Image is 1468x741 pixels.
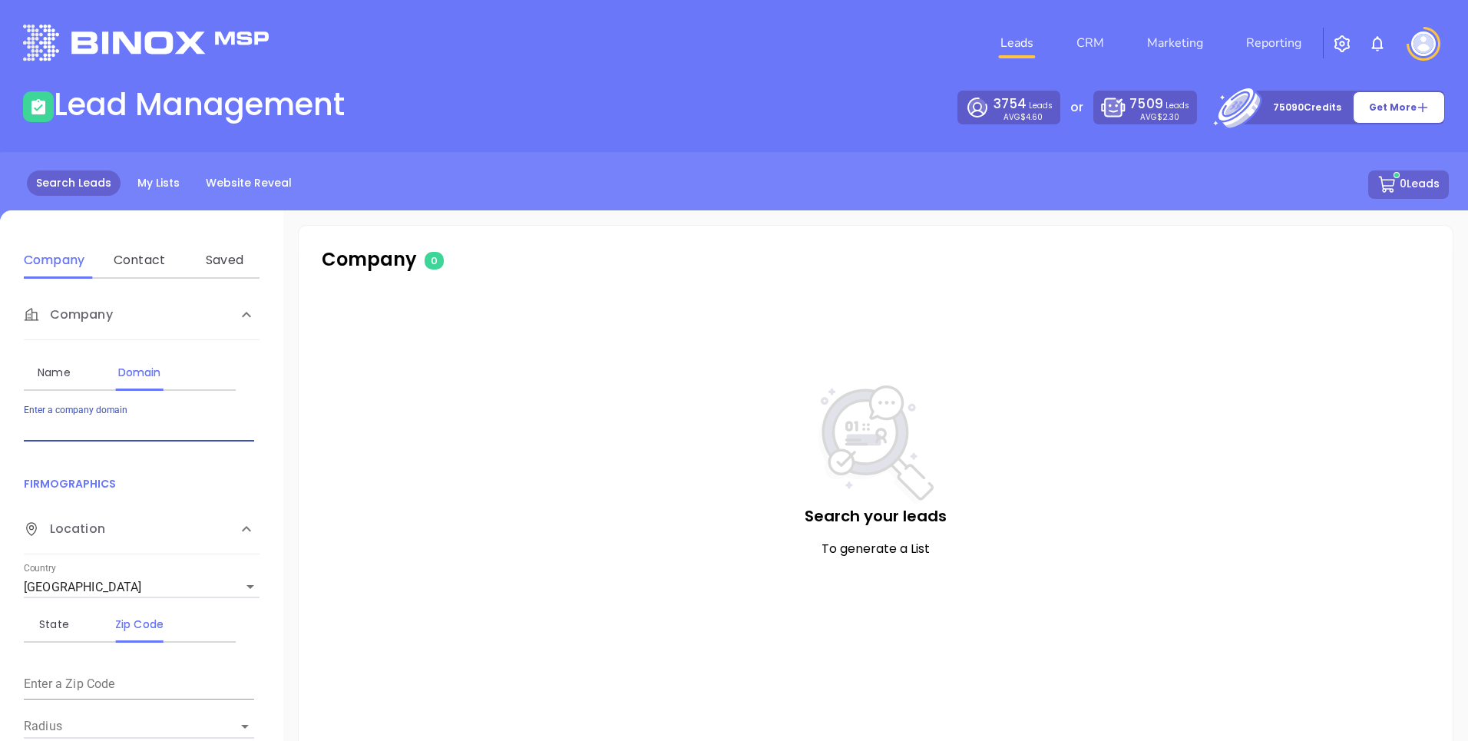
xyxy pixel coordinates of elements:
span: Location [24,520,105,538]
span: Company [24,306,113,324]
p: FIRMOGRAPHICS [24,475,260,492]
p: or [1070,98,1083,117]
div: Location [24,504,260,554]
a: Search Leads [27,170,121,196]
div: Company [24,251,84,270]
span: 0 [425,252,444,270]
p: Search your leads [329,504,1422,528]
img: iconSetting [1333,35,1351,53]
span: 7509 [1129,94,1162,113]
span: 3754 [994,94,1027,113]
div: Saved [194,251,255,270]
div: [GEOGRAPHIC_DATA] [24,575,260,600]
a: Website Reveal [197,170,301,196]
button: Get More [1353,91,1445,124]
div: Zip Code [109,615,170,633]
img: logo [23,25,269,61]
h1: Lead Management [54,86,345,123]
a: CRM [1070,28,1110,58]
a: My Lists [128,170,189,196]
div: Name [24,363,84,382]
img: NoSearch [818,385,934,504]
div: Company [24,290,260,340]
p: AVG [1140,114,1179,121]
a: Leads [994,28,1040,58]
label: Enter a company domain [24,406,127,415]
div: Domain [109,363,170,382]
img: user [1411,31,1436,56]
img: iconNotification [1368,35,1387,53]
div: State [24,615,84,633]
p: To generate a List [329,540,1422,558]
p: 75090 Credits [1273,100,1341,115]
p: Leads [1129,94,1189,114]
button: Open [234,716,256,737]
div: Contact [109,251,170,270]
p: Leads [994,94,1053,114]
label: Country [24,564,56,574]
a: Reporting [1240,28,1308,58]
span: $4.60 [1020,111,1043,123]
a: Marketing [1141,28,1209,58]
p: Company [322,246,701,273]
span: $2.30 [1157,111,1179,123]
p: AVG [1003,114,1043,121]
button: 0Leads [1368,170,1449,199]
